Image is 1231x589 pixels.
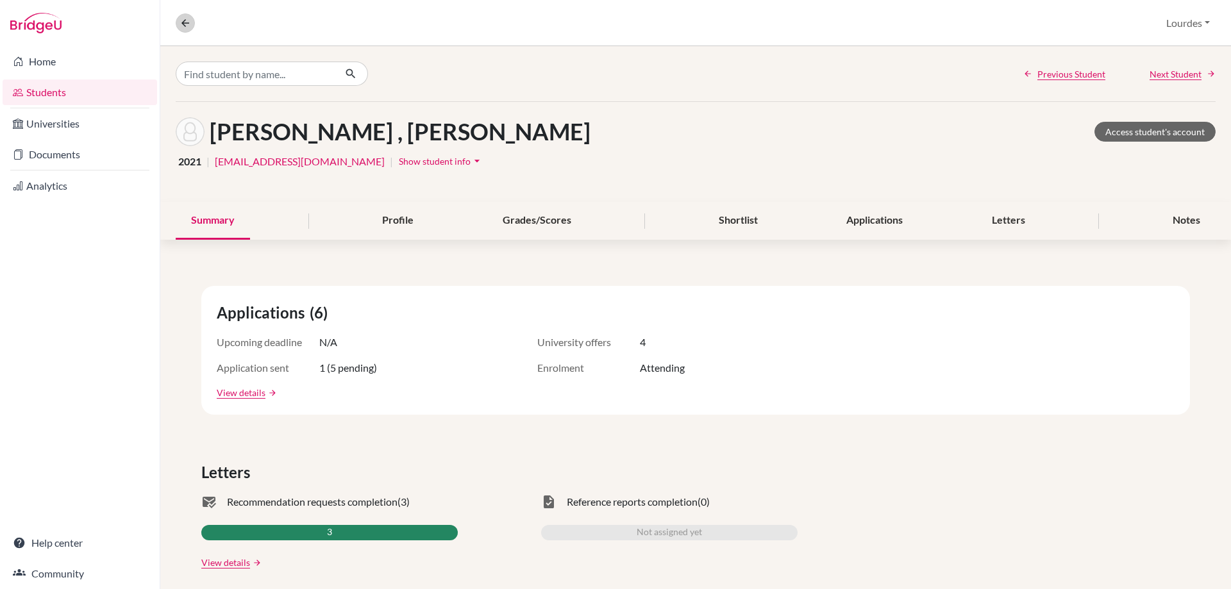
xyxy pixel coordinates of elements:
span: task [541,494,557,510]
a: Universities [3,111,157,137]
span: 3 [327,525,332,540]
div: Letters [976,202,1041,240]
a: View details [201,556,250,569]
div: Applications [831,202,918,240]
a: Home [3,49,157,74]
div: Grades/Scores [487,202,587,240]
span: (0) [698,494,710,510]
a: Analytics [3,173,157,199]
span: (6) [310,301,333,324]
a: Next Student [1150,67,1216,81]
img: Rebecca Nicole Silhy 's avatar [176,117,205,146]
input: Find student by name... [176,62,335,86]
a: Access student's account [1094,122,1216,142]
button: Lourdes [1160,11,1216,35]
span: University offers [537,335,640,350]
span: Upcoming deadline [217,335,319,350]
span: Not assigned yet [637,525,702,540]
span: mark_email_read [201,494,217,510]
a: Previous Student [1023,67,1105,81]
a: arrow_forward [250,558,262,567]
span: 4 [640,335,646,350]
span: 1 (5 pending) [319,360,377,376]
span: Show student info [399,156,471,167]
a: Students [3,79,157,105]
img: Bridge-U [10,13,62,33]
button: Show student infoarrow_drop_down [398,151,484,171]
span: Attending [640,360,685,376]
a: arrow_forward [265,388,277,397]
h1: [PERSON_NAME] , [PERSON_NAME] [210,118,590,145]
div: Profile [367,202,429,240]
span: Next Student [1150,67,1202,81]
span: Applications [217,301,310,324]
span: Recommendation requests completion [227,494,398,510]
span: Previous Student [1037,67,1105,81]
i: arrow_drop_down [471,154,483,167]
div: Shortlist [703,202,773,240]
span: Letters [201,461,255,484]
span: Enrolment [537,360,640,376]
a: [EMAIL_ADDRESS][DOMAIN_NAME] [215,154,385,169]
span: | [206,154,210,169]
div: Notes [1157,202,1216,240]
span: N/A [319,335,337,350]
span: (3) [398,494,410,510]
div: Summary [176,202,250,240]
a: Help center [3,530,157,556]
span: | [390,154,393,169]
span: 2021 [178,154,201,169]
span: Reference reports completion [567,494,698,510]
a: View details [217,386,265,399]
span: Application sent [217,360,319,376]
a: Community [3,561,157,586]
a: Documents [3,142,157,167]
